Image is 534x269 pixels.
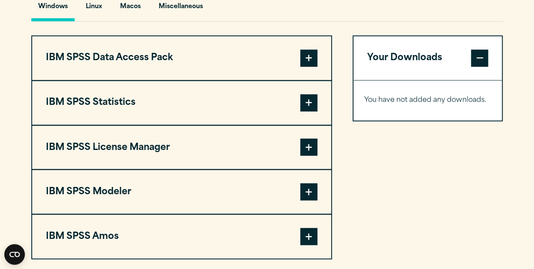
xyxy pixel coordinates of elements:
button: Your Downloads [353,36,502,80]
button: IBM SPSS Amos [32,214,331,258]
button: IBM SPSS License Manager [32,125,331,169]
p: You have not added any downloads. [364,94,492,107]
button: IBM SPSS Statistics [32,81,331,125]
button: IBM SPSS Modeler [32,170,331,214]
div: Your Downloads [353,80,502,120]
button: Open CMP widget [4,244,25,265]
button: IBM SPSS Data Access Pack [32,36,331,80]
